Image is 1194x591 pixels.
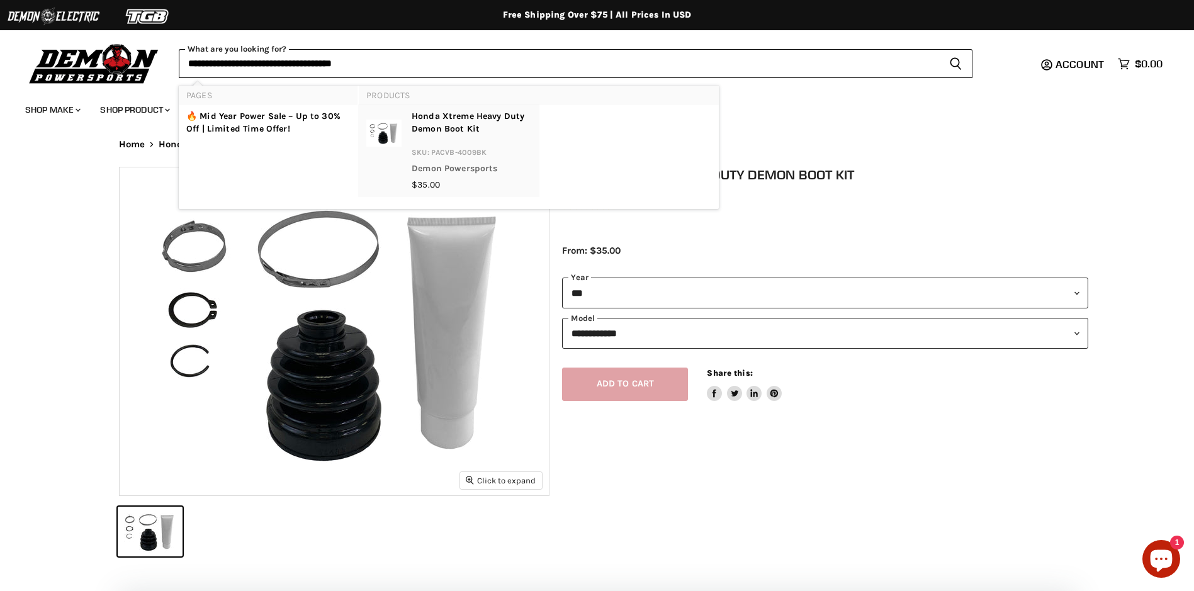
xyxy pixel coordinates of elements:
b: Duty [504,111,525,121]
button: IMAGE thumbnail [118,507,183,556]
a: Shop Product [91,97,177,123]
p: Demon Powersports [412,162,531,179]
div: Pages [179,86,358,140]
b: Honda [412,111,440,121]
ul: Main menu [16,92,1159,123]
a: Home [119,139,145,150]
span: Honda Xtreme Heavy Duty Demon Boot Kit [159,139,352,150]
h1: Honda Xtreme Heavy Duty Demon Boot Kit [562,167,1088,183]
a: Account [1050,59,1112,70]
select: year [562,278,1088,308]
span: Rated 0.0 out of 5 stars 0 reviews [562,199,1088,212]
input: When autocomplete results are available use up and down arrows to review and enter to select [179,49,939,78]
b: Kit [467,123,480,134]
b: Boot [444,123,465,134]
div: Free Shipping Over $75 | All Prices In USD [94,9,1101,21]
span: From: $35.00 [562,245,621,256]
p: SKU: PACVB-4009BK [412,146,531,162]
img: Demon Electric Logo 2 [6,4,101,28]
a: $0.00 [1112,55,1169,73]
span: Account [1056,58,1104,70]
span: $0.00 [1135,58,1163,70]
a: <b>Honda</b> <b>Xtreme</b> <b>Heavy</b> <b>Duty</b> <b>Demon</b> <b>Boot</b> <b>Kit</b> Honda Xtr... [366,110,531,192]
img: Demon Powersports [25,41,163,86]
aside: Share this: [707,368,782,401]
b: Xtreme [442,111,474,121]
li: Pages [179,86,358,105]
div: Products [359,86,719,210]
div: by [562,184,1088,198]
span: Share this: [707,368,752,378]
li: pages: 🔥 Mid Year Power Sale – Up to 30% Off | Limited Time Offer! [179,105,358,140]
inbox-online-store-chat: Shopify online store chat [1139,540,1184,581]
img: TGB Logo 2 [101,4,195,28]
a: Shop Make [16,97,88,123]
b: Demon [412,123,442,134]
span: Click to expand [466,476,536,485]
li: Products [359,86,719,105]
button: Click to expand [460,472,542,489]
img: IMAGE [120,167,549,495]
form: Product [179,49,972,78]
span: $35.00 [412,179,440,190]
b: Heavy [476,111,502,121]
select: modal-name [562,318,1088,349]
nav: Breadcrumbs [94,139,1101,150]
button: Search [939,49,972,78]
img: <b>Honda</b> <b>Xtreme</b> <b>Heavy</b> <b>Duty</b> <b>Demon</b> <b>Boot</b> <b>Kit</b> [366,110,402,157]
li: products: <b>Honda</b> <b>Xtreme</b> <b>Heavy</b> <b>Duty</b> <b>Demon</b> <b>Boot</b> <b>Kit</b> [359,105,539,197]
a: 🔥 Mid Year Power Sale – Up to 30% Off | Limited Time Offer! [186,110,350,135]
